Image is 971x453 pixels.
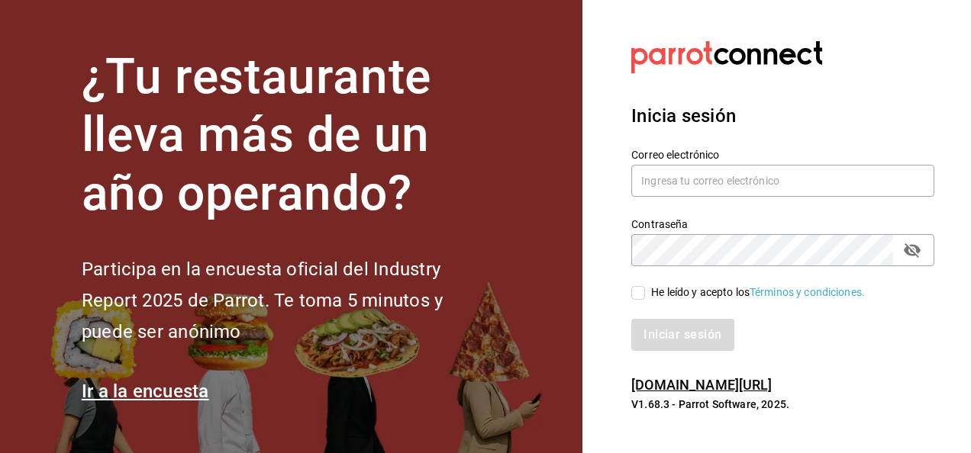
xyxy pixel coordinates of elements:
[631,377,772,393] a: [DOMAIN_NAME][URL]
[631,149,934,159] label: Correo electrónico
[631,218,934,229] label: Contraseña
[82,381,209,402] a: Ir a la encuesta
[899,237,925,263] button: passwordField
[631,397,934,412] p: V1.68.3 - Parrot Software, 2025.
[651,284,865,300] div: He leído y acepto los
[82,48,494,223] h1: ¿Tu restaurante lleva más de un año operando?
[631,165,934,197] input: Ingresa tu correo electrónico
[82,254,494,347] h2: Participa en la encuesta oficial del Industry Report 2025 de Parrot. Te toma 5 minutos y puede se...
[631,102,934,130] h3: Inicia sesión
[750,286,865,298] a: Términos y condiciones.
